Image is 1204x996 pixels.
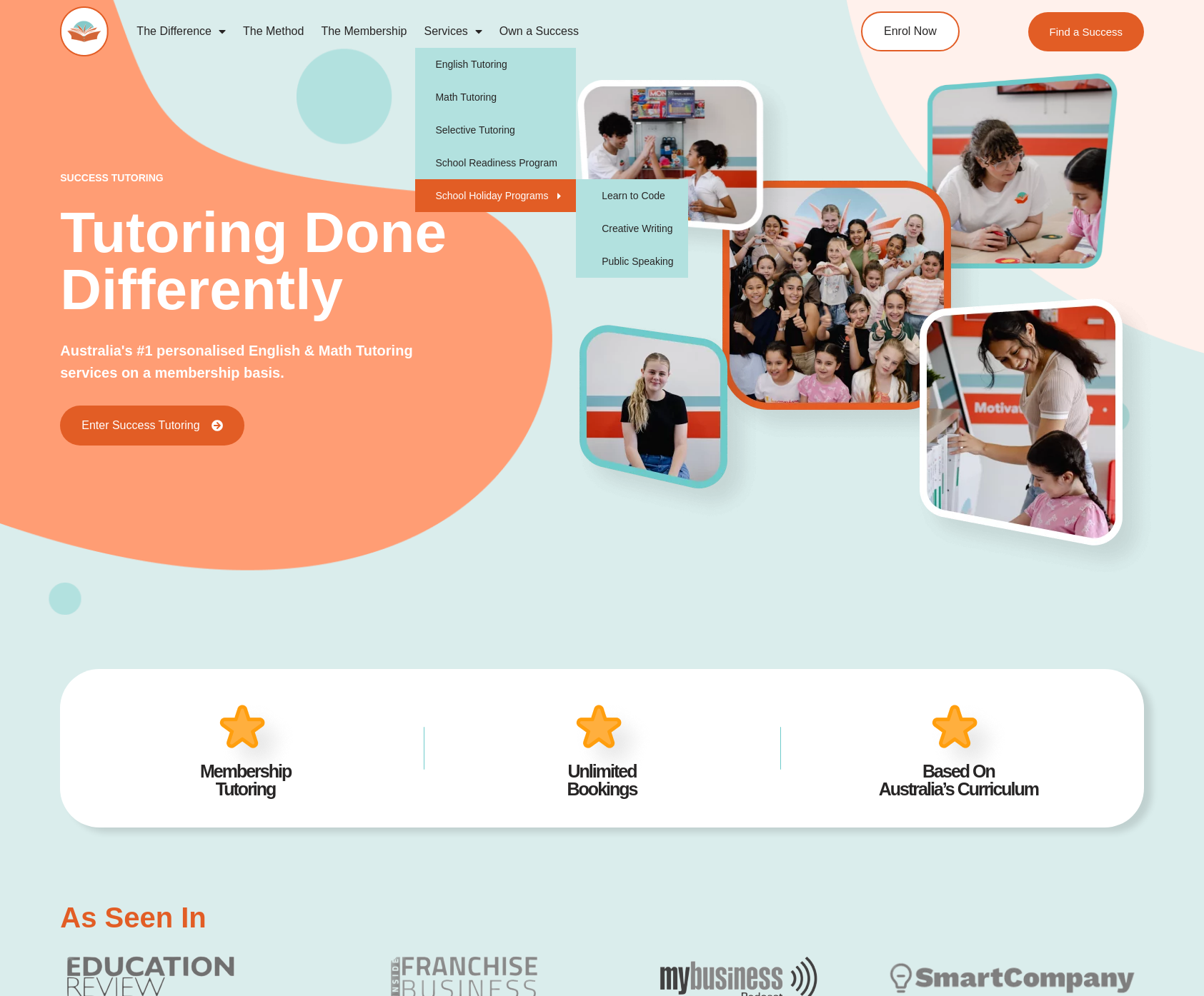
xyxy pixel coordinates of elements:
[959,835,1204,996] iframe: Chat Widget
[1049,26,1123,37] span: Find a Success
[576,212,687,245] a: Creative Writing
[415,146,576,179] a: School Readiness Program
[1028,12,1144,51] a: Find a Success
[576,179,687,212] a: Learn to Code
[81,420,199,431] span: Enter Success Tutoring
[60,903,207,932] h2: As Seen In
[128,15,799,48] nav: Menu
[60,204,580,318] h2: Tutoring Done Differently
[128,15,234,48] a: The Difference
[445,763,758,798] h2: Unlimited Bookings
[89,763,402,798] h2: Membership Tutoring
[415,48,576,212] ul: Services
[576,245,687,278] a: Public Speaking
[60,406,244,446] a: Enter Success Tutoring
[415,114,576,146] a: Selective Tutoring
[491,15,587,48] a: Own a Success
[415,15,490,48] a: Services
[861,11,960,51] a: Enrol Now
[415,81,576,114] a: Math Tutoring
[415,179,576,212] a: School Holiday Programs
[576,179,687,278] ul: School Holiday Programs
[312,15,415,48] a: The Membership
[415,48,576,81] a: English Tutoring
[884,26,937,37] span: Enrol Now
[60,340,439,384] p: Australia's #1 personalised English & Math Tutoring services on a membership basis.
[60,173,580,183] p: success tutoring
[234,15,312,48] a: The Method
[802,763,1115,798] h2: Based On Australia’s Curriculum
